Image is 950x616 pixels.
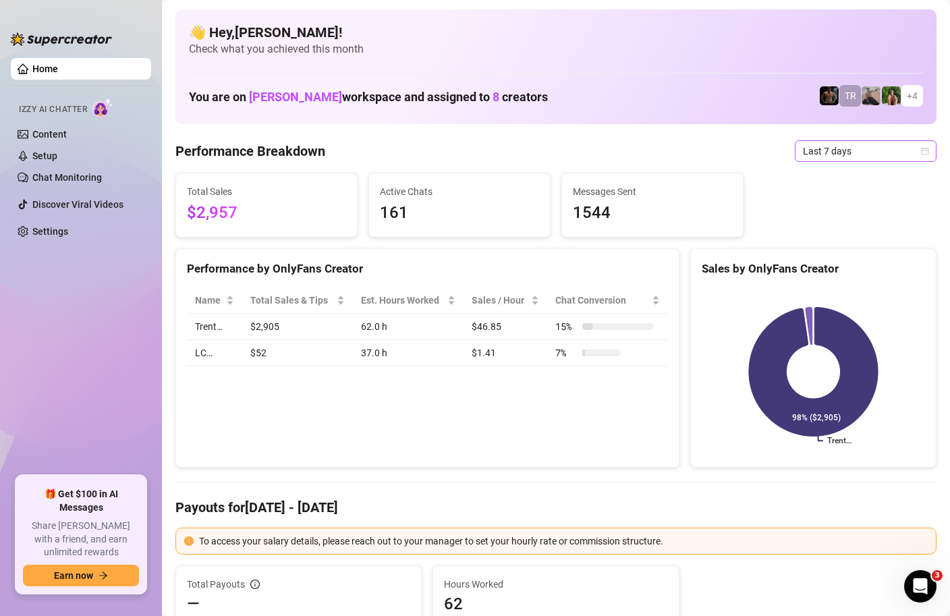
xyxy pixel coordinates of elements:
h1: You are on workspace and assigned to creators [189,90,548,105]
span: Sales / Hour [472,293,528,308]
span: TR [845,88,856,103]
span: arrow-right [99,571,108,580]
span: + 4 [907,88,918,103]
td: $46.85 [464,314,547,340]
img: Nathaniel [882,86,901,105]
img: logo-BBDzfeDw.svg [11,32,112,46]
span: 7 % [555,345,577,360]
span: Hours Worked [444,577,667,592]
td: 62.0 h [353,314,464,340]
iframe: Intercom live chat [904,570,937,603]
a: Home [32,63,58,74]
span: Total Sales [187,184,346,199]
span: [PERSON_NAME] [249,90,342,104]
a: Setup [32,150,57,161]
span: $2,957 [187,200,346,226]
th: Total Sales & Tips [242,287,352,314]
text: Trent… [827,437,851,446]
span: Active Chats [380,184,539,199]
div: To access your salary details, please reach out to your manager to set your hourly rate or commis... [199,534,928,549]
img: LC [862,86,881,105]
span: 1544 [573,200,732,226]
h4: 👋 Hey, [PERSON_NAME] ! [189,23,923,42]
button: Earn nowarrow-right [23,565,139,586]
h4: Performance Breakdown [175,142,325,161]
td: 37.0 h [353,340,464,366]
td: $52 [242,340,352,366]
span: 3 [932,570,943,581]
td: LC… [187,340,242,366]
span: Last 7 days [803,141,928,161]
img: Trent [820,86,839,105]
span: Messages Sent [573,184,732,199]
span: 15 % [555,319,577,334]
th: Sales / Hour [464,287,547,314]
th: Chat Conversion [547,287,667,314]
span: 62 [444,593,667,615]
span: Name [195,293,223,308]
span: — [187,593,200,615]
td: $2,905 [242,314,352,340]
span: Total Sales & Tips [250,293,333,308]
img: AI Chatter [92,98,113,117]
span: calendar [921,147,929,155]
td: $1.41 [464,340,547,366]
h4: Payouts for [DATE] - [DATE] [175,498,937,517]
span: 🎁 Get $100 in AI Messages [23,488,139,514]
span: Total Payouts [187,577,245,592]
span: Izzy AI Chatter [19,103,87,116]
span: info-circle [250,580,260,589]
div: Performance by OnlyFans Creator [187,260,668,278]
th: Name [187,287,242,314]
span: exclamation-circle [184,536,194,546]
span: Share [PERSON_NAME] with a friend, and earn unlimited rewards [23,520,139,559]
td: Trent… [187,314,242,340]
span: 8 [493,90,499,104]
span: Earn now [54,570,93,581]
a: Content [32,129,67,140]
a: Chat Monitoring [32,172,102,183]
div: Sales by OnlyFans Creator [702,260,925,278]
a: Settings [32,226,68,237]
div: Est. Hours Worked [361,293,445,308]
span: Check what you achieved this month [189,42,923,57]
span: Chat Conversion [555,293,648,308]
a: Discover Viral Videos [32,199,123,210]
span: 161 [380,200,539,226]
